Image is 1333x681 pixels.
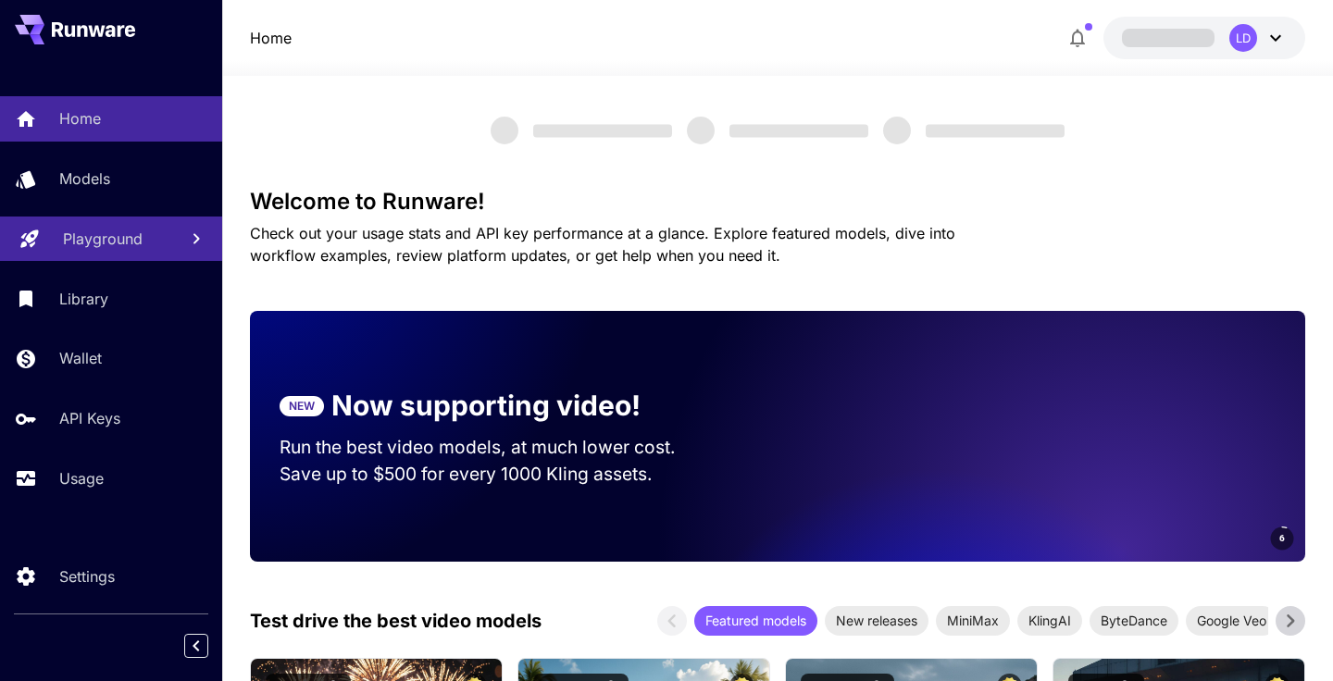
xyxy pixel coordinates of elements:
div: Google Veo [1186,606,1277,636]
div: Collapse sidebar [198,629,222,662]
span: ByteDance [1090,611,1178,630]
span: Featured models [694,611,817,630]
span: Google Veo [1186,611,1277,630]
span: MiniMax [936,611,1010,630]
p: Now supporting video! [331,385,641,427]
span: New releases [825,611,928,630]
p: Usage [59,467,104,489]
div: New releases [825,606,928,636]
p: Save up to $500 for every 1000 Kling assets. [280,461,711,488]
span: Check out your usage stats and API key performance at a glance. Explore featured models, dive int... [250,224,955,265]
div: MiniMax [936,606,1010,636]
div: ByteDance [1090,606,1178,636]
p: Models [59,167,110,190]
button: LD [1103,17,1305,59]
span: 6 [1279,531,1285,545]
div: Featured models [694,606,817,636]
div: LD [1229,24,1257,52]
h3: Welcome to Runware! [250,189,1305,215]
p: API Keys [59,407,120,429]
div: KlingAI [1017,606,1082,636]
p: Playground [63,228,143,250]
p: Library [59,288,108,310]
p: Run the best video models, at much lower cost. [280,434,711,461]
p: Wallet [59,347,102,369]
button: Collapse sidebar [184,634,208,658]
p: Test drive the best video models [250,607,542,635]
span: KlingAI [1017,611,1082,630]
p: Settings [59,565,115,588]
nav: breadcrumb [250,27,292,49]
a: Home [250,27,292,49]
p: Home [59,107,101,130]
